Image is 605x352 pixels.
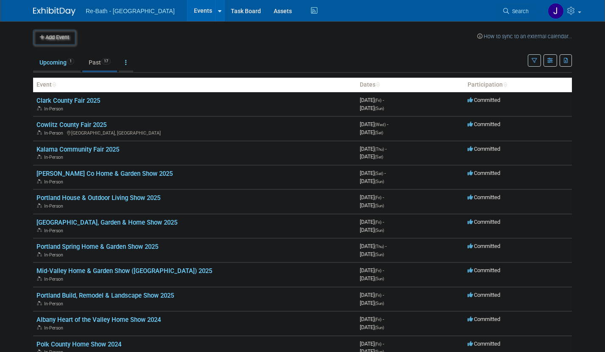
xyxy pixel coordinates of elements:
span: In-Person [44,106,66,112]
th: Dates [356,78,464,92]
span: In-Person [44,155,66,160]
span: [DATE] [360,170,386,176]
span: - [383,292,384,298]
img: In-Person Event [37,203,42,208]
img: In-Person Event [37,228,42,232]
img: In-Person Event [37,276,42,281]
span: [DATE] [360,324,384,330]
img: ExhibitDay [33,7,76,16]
a: Sort by Participation Type [503,81,507,88]
a: Portland Build, Remodel & Landscape Show 2025 [36,292,174,299]
span: Committed [468,146,500,152]
span: (Sat) [375,171,383,176]
span: - [385,146,387,152]
span: [DATE] [360,341,384,347]
span: Committed [468,316,500,322]
span: [DATE] [360,275,384,282]
span: (Sun) [375,301,384,306]
span: [DATE] [360,146,387,152]
span: [DATE] [360,178,384,184]
span: (Sun) [375,276,384,281]
span: - [387,121,388,127]
a: Search [498,4,537,19]
a: [GEOGRAPHIC_DATA], Garden & Home Show 2025 [36,219,177,226]
a: Portland House & Outdoor Living Show 2025 [36,194,160,202]
a: Upcoming1 [33,54,81,70]
span: [DATE] [360,243,387,249]
span: Committed [468,341,500,347]
span: (Fri) [375,195,381,200]
span: In-Person [44,228,66,234]
a: Sort by Event Name [52,81,56,88]
th: Participation [464,78,572,92]
span: In-Person [44,252,66,258]
span: 1 [67,58,74,65]
span: Re-Bath - [GEOGRAPHIC_DATA] [86,8,175,14]
span: In-Person [44,276,66,282]
span: (Sat) [375,155,383,159]
a: [PERSON_NAME] Co Home & Garden Show 2025 [36,170,173,177]
span: (Sun) [375,325,384,330]
span: [DATE] [360,105,384,111]
span: Committed [468,243,500,249]
span: In-Person [44,203,66,209]
span: (Wed) [375,122,386,127]
span: [DATE] [360,251,384,257]
span: (Fri) [375,220,381,225]
span: Committed [468,170,500,176]
span: (Fri) [375,98,381,103]
span: - [384,170,386,176]
span: (Fri) [375,268,381,273]
img: In-Person Event [37,130,42,135]
span: (Sun) [375,106,384,111]
span: - [383,97,384,103]
img: In-Person Event [37,325,42,329]
span: [DATE] [360,194,384,200]
span: [DATE] [360,121,388,127]
img: In-Person Event [37,155,42,159]
a: Albany Heart of the Valley Home Show 2024 [36,316,161,324]
div: [GEOGRAPHIC_DATA], [GEOGRAPHIC_DATA] [36,129,353,136]
span: [DATE] [360,292,384,298]
img: Josh Sager [548,3,564,19]
span: [DATE] [360,219,384,225]
span: [DATE] [360,129,383,135]
span: (Sun) [375,179,384,184]
span: [DATE] [360,202,384,208]
span: [DATE] [360,267,384,273]
span: (Fri) [375,317,381,322]
span: In-Person [44,325,66,331]
span: (Sat) [375,130,383,135]
a: Kalama Community Fair 2025 [36,146,119,153]
img: In-Person Event [37,301,42,305]
a: How to sync to an external calendar... [477,33,572,39]
span: - [383,267,384,273]
a: Sort by Start Date [375,81,380,88]
span: (Sun) [375,203,384,208]
span: (Fri) [375,293,381,298]
a: Cowlitz County Fair 2025 [36,121,106,129]
span: - [383,316,384,322]
span: [DATE] [360,316,384,322]
span: Committed [468,194,500,200]
a: Past17 [82,54,117,70]
th: Event [33,78,356,92]
span: - [383,194,384,200]
a: Mid-Valley Home & Garden Show ([GEOGRAPHIC_DATA]) 2025 [36,267,212,275]
span: In-Person [44,301,66,307]
span: In-Person [44,179,66,185]
span: (Sun) [375,228,384,233]
span: Committed [468,292,500,298]
span: Committed [468,97,500,103]
span: - [383,341,384,347]
span: 17 [101,58,111,65]
img: In-Person Event [37,106,42,110]
a: Clark County Fair 2025 [36,97,100,104]
a: Portland Spring Home & Garden Show 2025 [36,243,158,251]
span: Search [509,8,529,14]
span: Committed [468,219,500,225]
span: In-Person [44,130,66,136]
a: Polk County Home Show 2024 [36,341,121,348]
span: (Sun) [375,252,384,257]
span: Committed [468,267,500,273]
